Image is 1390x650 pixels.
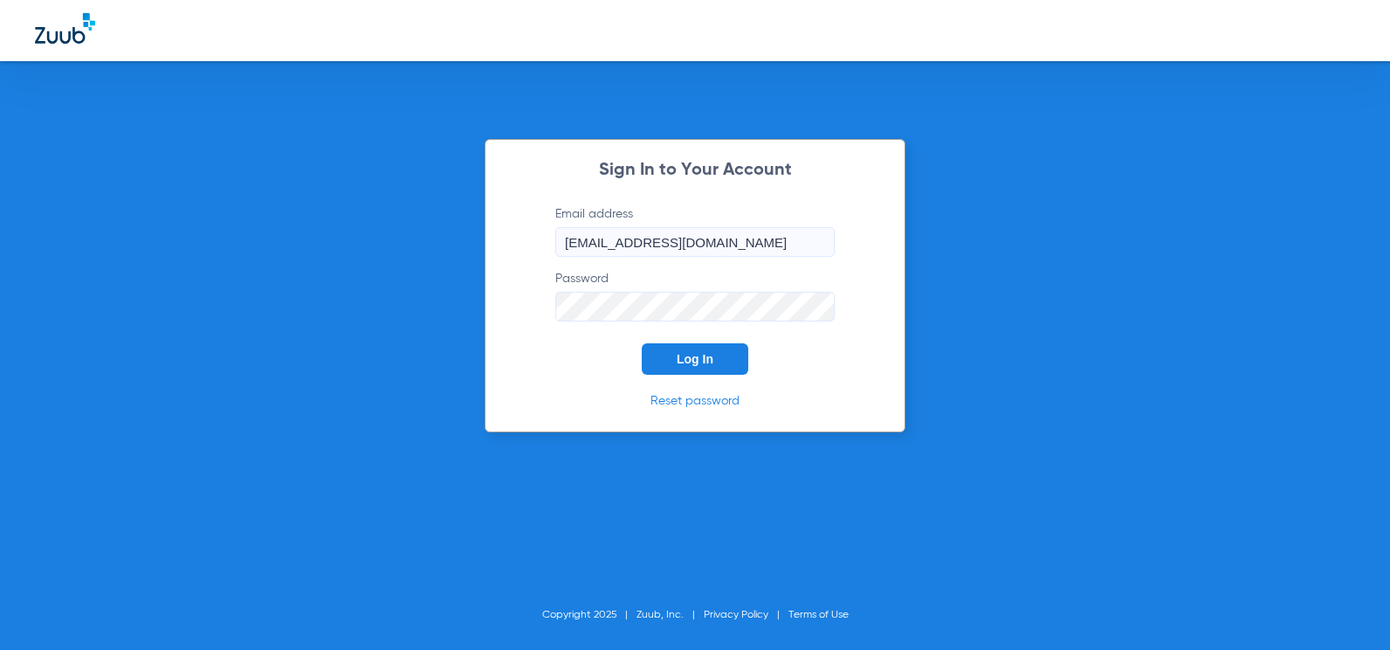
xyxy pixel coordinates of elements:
[637,606,704,624] li: Zuub, Inc.
[642,343,748,375] button: Log In
[704,610,768,620] a: Privacy Policy
[677,352,713,366] span: Log In
[35,13,95,44] img: Zuub Logo
[542,606,637,624] li: Copyright 2025
[788,610,849,620] a: Terms of Use
[555,292,835,322] input: Password
[555,270,835,322] label: Password
[650,395,740,407] a: Reset password
[555,227,835,257] input: Email address
[529,162,861,179] h2: Sign In to Your Account
[555,205,835,257] label: Email address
